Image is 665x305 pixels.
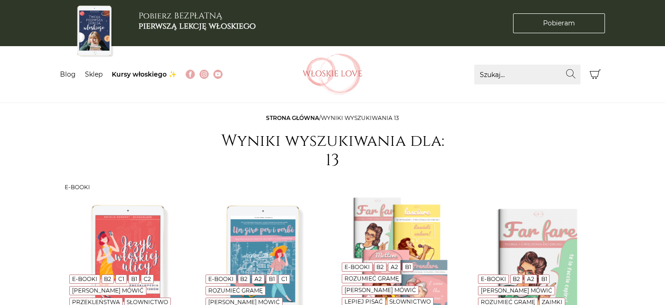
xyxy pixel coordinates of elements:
[513,13,605,33] a: Pobieram
[240,275,248,282] a: B2
[85,70,103,78] a: Sklep
[474,65,580,84] input: Szukaj...
[144,275,151,282] a: C2
[321,114,399,121] span: Wyniki wyszukiwania 13
[208,275,234,282] a: E-booki
[72,275,97,282] a: E-booki
[527,275,534,282] a: A2
[302,54,363,95] img: Włoskielove
[60,70,76,78] a: Blog
[376,263,384,270] a: B2
[345,275,399,282] a: Rozumieć gramę
[345,298,383,305] a: Lepiej pisać
[389,298,431,305] a: Słownictwo
[72,287,144,294] a: [PERSON_NAME] mówić
[131,275,137,282] a: B1
[541,275,547,282] a: B1
[481,275,506,282] a: E-booki
[345,263,370,270] a: E-booki
[118,275,124,282] a: C1
[585,65,605,84] button: Koszyk
[481,287,552,294] a: [PERSON_NAME] mówić
[266,114,399,121] span: /
[208,287,263,294] a: Rozumieć gramę
[112,70,176,78] a: Kursy włoskiego ✨
[269,275,275,282] a: B1
[345,287,416,293] a: [PERSON_NAME] mówić
[139,20,256,32] b: pierwszą lekcję włoskiego
[65,184,600,191] h3: E-booki
[543,18,575,28] span: Pobieram
[60,132,605,170] h1: Wyniki wyszukiwania dla: 13
[266,114,319,121] a: Strona główna
[104,275,111,282] a: B2
[139,11,256,31] h3: Pobierz BEZPŁATNĄ
[405,263,411,270] a: B1
[513,275,520,282] a: B2
[281,275,287,282] a: C1
[391,263,398,270] a: A2
[254,275,262,282] a: A2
